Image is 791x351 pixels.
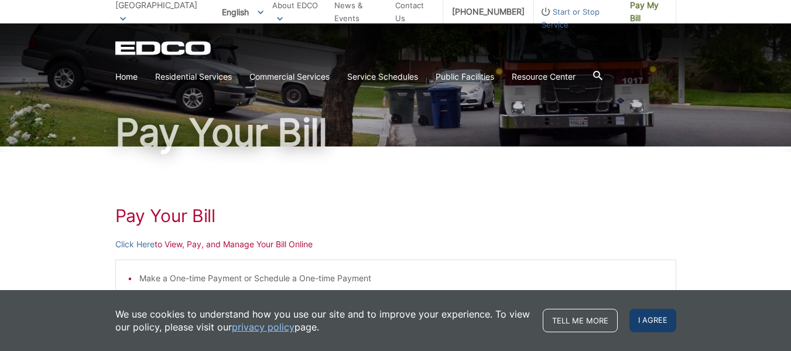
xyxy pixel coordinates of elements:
[115,238,676,251] p: to View, Pay, and Manage Your Bill Online
[347,70,418,83] a: Service Schedules
[115,41,213,55] a: EDCD logo. Return to the homepage.
[139,272,664,285] li: Make a One-time Payment or Schedule a One-time Payment
[115,205,676,226] h1: Pay Your Bill
[629,309,676,332] span: I agree
[115,70,138,83] a: Home
[115,238,155,251] a: Click Here
[232,321,295,333] a: privacy policy
[115,114,676,151] h1: Pay Your Bill
[115,308,531,333] p: We use cookies to understand how you use our site and to improve your experience. To view our pol...
[213,2,272,22] span: English
[512,70,576,83] a: Resource Center
[249,70,330,83] a: Commercial Services
[436,70,494,83] a: Public Facilities
[543,309,618,332] a: Tell me more
[155,70,232,83] a: Residential Services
